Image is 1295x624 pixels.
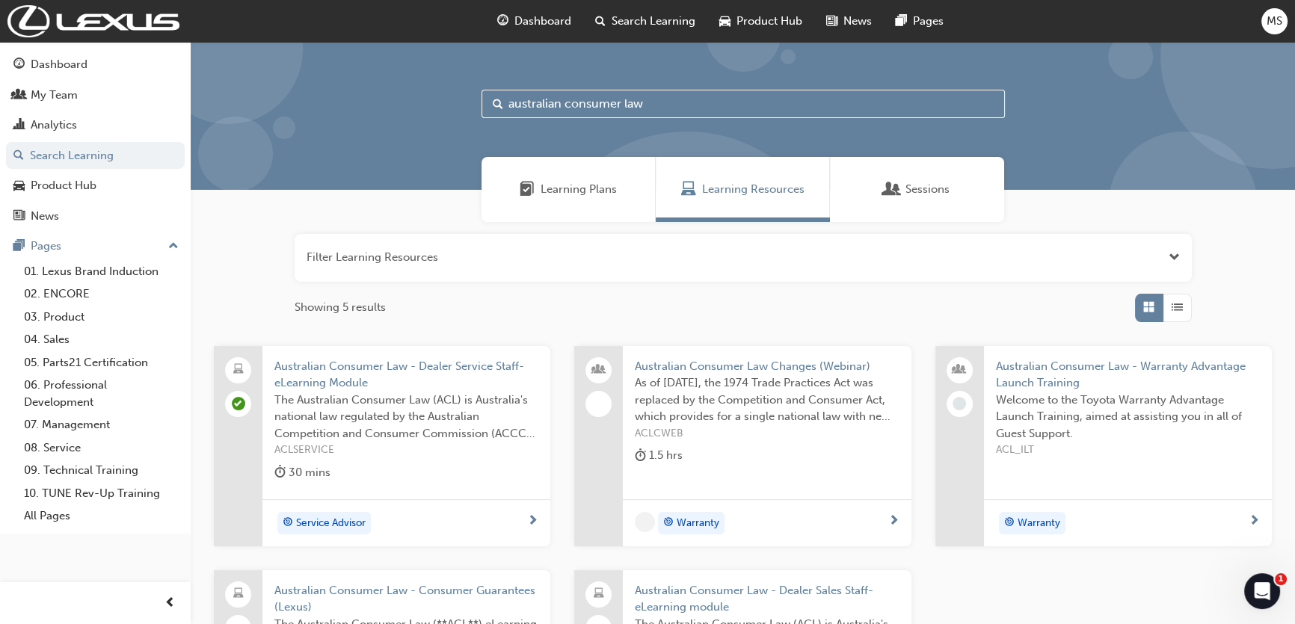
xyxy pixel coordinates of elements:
span: Showing 5 results [295,299,386,316]
span: people-icon [954,360,965,380]
span: Service Advisor [296,515,366,532]
a: All Pages [18,504,185,528]
span: Warranty [677,515,719,532]
span: 1 [1275,573,1287,585]
span: target-icon [663,513,674,533]
a: guage-iconDashboard [485,6,583,37]
button: Pages [6,232,185,260]
button: MS [1261,8,1288,34]
span: Product Hub [736,13,802,30]
span: Australian Consumer Law - Dealer Service Staff- eLearning Module [274,358,538,392]
span: up-icon [168,237,179,256]
span: car-icon [719,12,730,31]
div: 1.5 hrs [635,446,683,465]
span: Learning Plans [541,181,617,198]
span: ACL_ILT [996,442,1260,459]
a: Australian Consumer Law - Warranty Advantage Launch TrainingWelcome to the Toyota Warranty Advant... [935,346,1272,546]
a: news-iconNews [814,6,884,37]
span: As of [DATE], the 1974 Trade Practices Act was replaced by the Competition and Consumer Act, whic... [635,374,899,425]
span: News [843,13,872,30]
span: target-icon [283,513,293,533]
span: ACLCWEB [635,425,899,442]
span: ACLSERVICE [274,442,538,459]
span: Sessions [905,181,950,198]
a: 10. TUNE Rev-Up Training [18,482,185,505]
div: Pages [31,238,61,255]
input: Search... [482,90,1005,118]
span: next-icon [1249,515,1260,528]
span: Grid [1143,299,1154,316]
span: laptop-icon [233,584,244,604]
span: chart-icon [13,119,25,132]
span: car-icon [13,179,25,193]
span: Search [493,96,503,113]
span: Learning Resources [702,181,805,198]
a: 08. Service [18,436,185,460]
span: MS [1267,13,1282,30]
span: learningRecordVerb_PASS-icon [232,397,245,410]
span: List [1172,299,1183,316]
span: Australian Consumer Law Changes (Webinar) [635,358,899,375]
span: search-icon [595,12,606,31]
span: Australian Consumer Law - Dealer Sales Staff-eLearning module [635,582,899,616]
span: laptop-icon [233,360,244,380]
a: 09. Technical Training [18,459,185,482]
span: news-icon [13,210,25,223]
a: 04. Sales [18,328,185,351]
img: Trak [7,5,179,37]
span: Australian Consumer Law - Consumer Guarantees (Lexus) [274,582,538,616]
a: Australian Consumer Law Changes (Webinar)As of [DATE], the 1974 Trade Practices Act was replaced ... [574,346,911,546]
div: Analytics [31,117,77,134]
a: 03. Product [18,306,185,329]
a: SessionsSessions [830,157,1004,222]
a: Learning PlansLearning Plans [482,157,656,222]
span: Dashboard [514,13,571,30]
span: Pages [913,13,944,30]
span: people-icon [594,360,604,380]
span: Warranty [1018,515,1060,532]
span: prev-icon [164,594,176,613]
a: Search Learning [6,142,185,170]
a: News [6,203,185,230]
span: laptop-icon [594,584,604,604]
a: 02. ENCORE [18,282,185,306]
span: guage-icon [13,58,25,72]
span: undefined-icon [635,512,655,532]
div: News [31,208,59,225]
span: next-icon [527,515,538,528]
a: car-iconProduct Hub [707,6,814,37]
span: Learning Resources [681,181,696,198]
span: guage-icon [497,12,508,31]
span: next-icon [888,515,899,528]
a: 05. Parts21 Certification [18,351,185,374]
a: 01. Lexus Brand Induction [18,260,185,283]
a: Dashboard [6,51,185,78]
span: Welcome to the Toyota Warranty Advantage Launch Training, aimed at assisting you in all of Guest ... [996,392,1260,442]
span: duration-icon [635,446,646,465]
div: My Team [31,87,78,104]
span: news-icon [826,12,837,31]
span: search-icon [13,149,24,163]
span: Sessions [885,181,899,198]
div: 30 mins [274,463,330,482]
a: search-iconSearch Learning [583,6,707,37]
span: pages-icon [896,12,907,31]
span: Search Learning [612,13,695,30]
span: Learning Plans [520,181,535,198]
span: people-icon [13,89,25,102]
span: target-icon [1004,513,1015,533]
span: pages-icon [13,240,25,253]
a: 07. Management [18,413,185,436]
div: Product Hub [31,177,96,194]
iframe: Intercom live chat [1244,573,1280,609]
a: pages-iconPages [884,6,956,37]
a: Australian Consumer Law - Dealer Service Staff- eLearning ModuleThe Australian Consumer Law (ACL)... [214,346,550,546]
a: My Team [6,81,185,109]
span: The Australian Consumer Law (ACL) is Australia's national law regulated by the Australian Competi... [274,392,538,442]
a: Product Hub [6,172,185,200]
button: Open the filter [1169,249,1180,266]
a: 06. Professional Development [18,374,185,413]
